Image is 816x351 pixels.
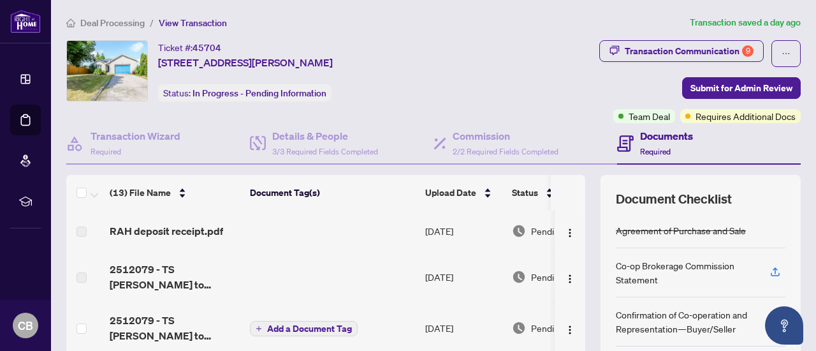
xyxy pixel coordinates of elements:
[10,10,41,33] img: logo
[640,128,693,144] h4: Documents
[531,224,595,238] span: Pending Review
[765,306,803,345] button: Open asap
[742,45,754,57] div: 9
[193,42,221,54] span: 45704
[690,15,801,30] article: Transaction saved a day ago
[250,321,358,336] button: Add a Document Tag
[512,224,526,238] img: Document Status
[150,15,154,30] li: /
[599,40,764,62] button: Transaction Communication9
[250,320,358,337] button: Add a Document Tag
[616,258,755,287] div: Co-op Brokerage Commission Statement
[560,221,580,241] button: Logo
[616,308,755,336] div: Confirmation of Co-operation and Representation—Buyer/Seller
[512,270,526,284] img: Document Status
[110,186,171,200] span: (13) File Name
[507,175,615,211] th: Status
[640,147,671,156] span: Required
[690,78,792,98] span: Submit for Admin Review
[531,321,595,335] span: Pending Review
[158,84,331,101] div: Status:
[272,147,378,156] span: 3/3 Required Fields Completed
[256,325,262,332] span: plus
[565,325,575,335] img: Logo
[158,40,221,55] div: Ticket #:
[420,211,507,251] td: [DATE]
[696,109,796,123] span: Requires Additional Docs
[453,128,558,144] h4: Commission
[453,147,558,156] span: 2/2 Required Fields Completed
[616,190,732,208] span: Document Checklist
[565,228,575,238] img: Logo
[616,223,746,237] div: Agreement of Purchase and Sale
[66,19,75,27] span: home
[512,321,526,335] img: Document Status
[625,41,754,61] div: Transaction Communication
[420,175,507,211] th: Upload Date
[512,186,538,200] span: Status
[267,324,352,333] span: Add a Document Tag
[629,109,670,123] span: Team Deal
[560,267,580,287] button: Logo
[531,270,595,284] span: Pending Review
[159,17,227,29] span: View Transaction
[565,274,575,284] img: Logo
[272,128,378,144] h4: Details & People
[110,313,240,343] span: 2512079 - TS [PERSON_NAME] to review.pdf
[91,147,121,156] span: Required
[560,318,580,338] button: Logo
[105,175,245,211] th: (13) File Name
[110,223,223,239] span: RAH deposit receipt.pdf
[193,87,326,99] span: In Progress - Pending Information
[110,262,240,292] span: 2512079 - TS [PERSON_NAME] to review.pdf
[18,317,33,334] span: CB
[91,128,180,144] h4: Transaction Wizard
[158,55,333,70] span: [STREET_ADDRESS][PERSON_NAME]
[425,186,476,200] span: Upload Date
[420,251,507,302] td: [DATE]
[67,41,147,101] img: IMG-S12279428_1.jpg
[682,77,801,99] button: Submit for Admin Review
[245,175,420,211] th: Document Tag(s)
[80,17,145,29] span: Deal Processing
[782,49,790,58] span: ellipsis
